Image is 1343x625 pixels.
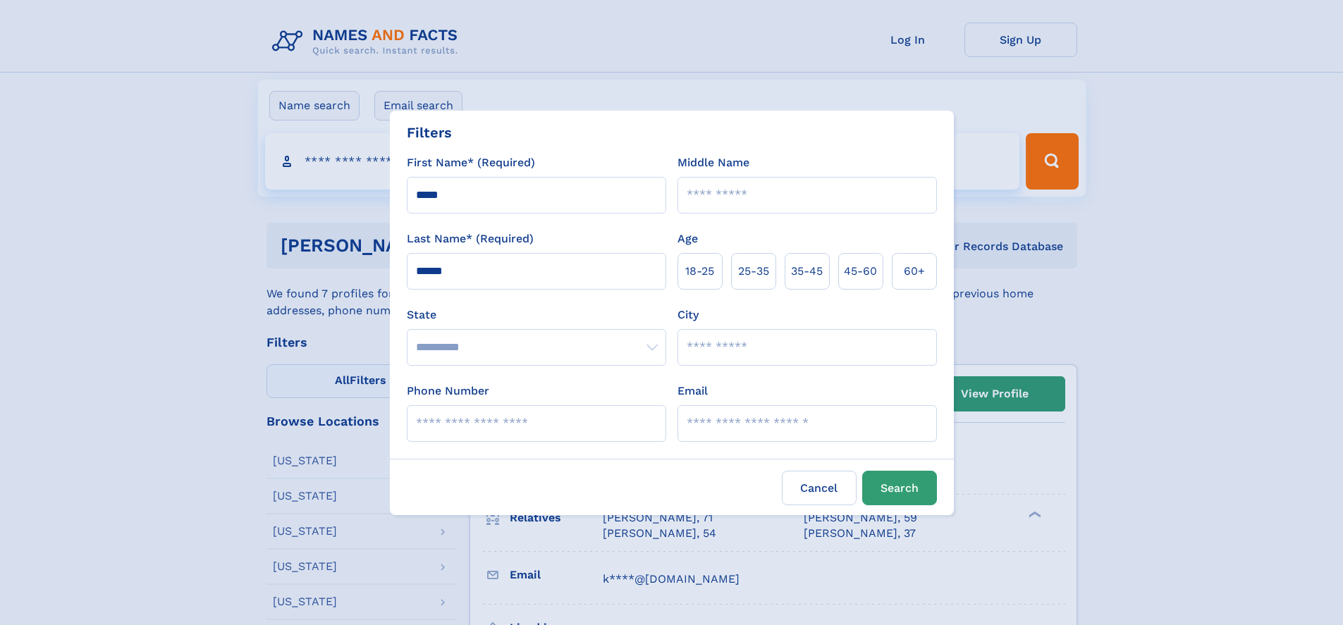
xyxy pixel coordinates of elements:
[407,122,452,143] div: Filters
[407,230,534,247] label: Last Name* (Required)
[677,383,708,400] label: Email
[844,263,877,280] span: 45‑60
[791,263,823,280] span: 35‑45
[407,383,489,400] label: Phone Number
[677,154,749,171] label: Middle Name
[677,307,699,323] label: City
[407,307,666,323] label: State
[782,471,857,505] label: Cancel
[904,263,925,280] span: 60+
[685,263,714,280] span: 18‑25
[677,230,698,247] label: Age
[738,263,769,280] span: 25‑35
[862,471,937,505] button: Search
[407,154,535,171] label: First Name* (Required)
